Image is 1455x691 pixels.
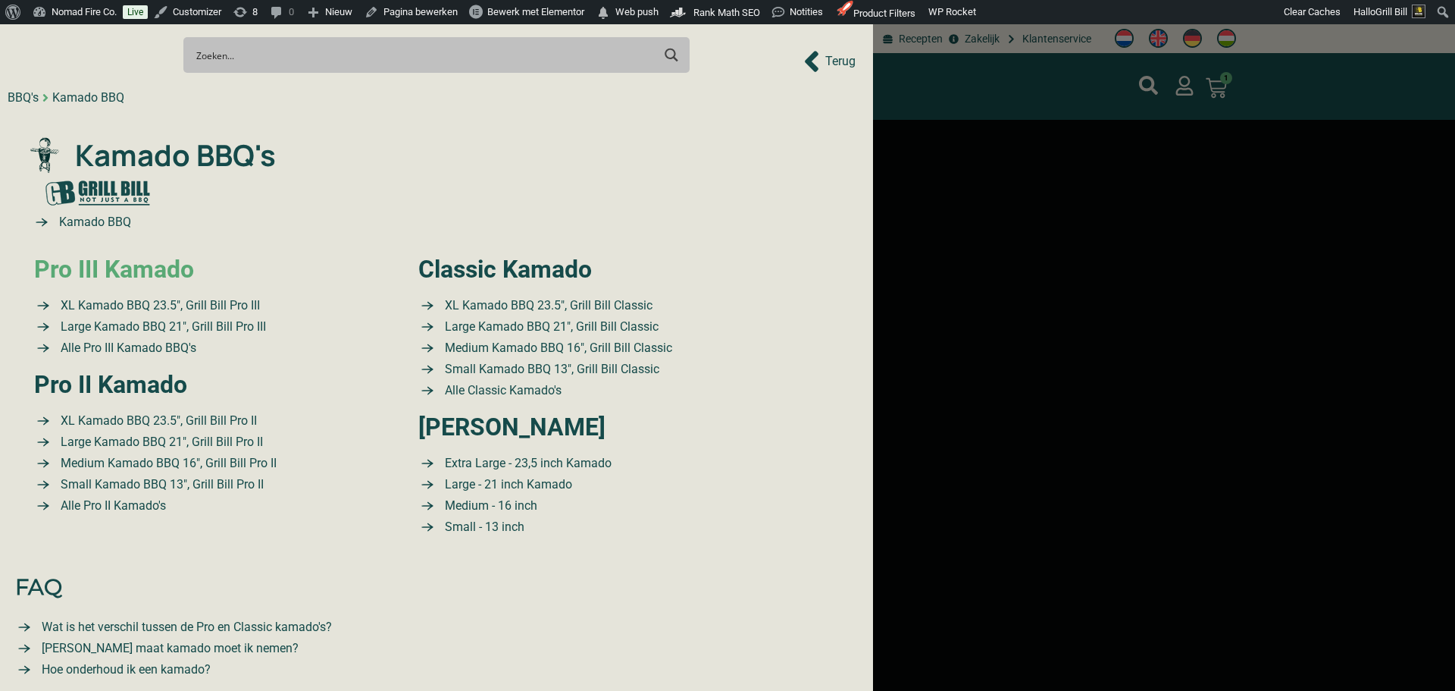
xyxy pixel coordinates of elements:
span: XL Kamado BBQ 23.5″, Grill Bill Pro II [57,412,257,430]
a: Kamado BBQ [33,213,846,231]
span: Kamado BBQ's [71,133,276,177]
span: Medium Kamado BBQ 16″, Grill Bill Pro II [57,454,277,473]
a: XL Kamado BBQ 23.5″ Grill Bill Pro II [34,412,388,430]
img: Grill Bill gr [41,176,155,209]
span: Bewerk met Elementor [487,6,584,17]
span: Small Kamado BBQ 13″, Grill Bill Classic [441,360,659,378]
img: Avatar of Grill Bill [1412,5,1425,18]
a: Medium kamado [418,497,772,515]
span: Medium Kamado BBQ 16″, Grill Bill Classic [441,339,672,357]
span:  [596,2,611,24]
span: FAQ [15,570,62,603]
a: Kamado BBQ's [27,133,846,177]
a: XL Kamado BBQ 23.5″ Grill Bill Pro II [34,433,388,451]
a: Large kamado [418,476,772,494]
input: Search input [196,41,652,69]
span: Grill Bill [1375,6,1407,17]
a: XL Kamado BBQ 23.5″ Grill Bill Pro II [34,454,388,473]
a: Classic Kamado [418,255,592,284]
h2: [PERSON_NAME] [418,415,772,439]
span: Large Kamado BBQ 21″, Grill Bill Pro III [57,318,266,336]
button: Search magnifier button [659,42,685,68]
a: Extra Large kamado [418,454,772,473]
a: Alle Pro II Kamado's [34,497,388,515]
span: Wat is het verschil tussen de Pro en Classic kamado's? [38,618,332,636]
span: Alle Pro II Kamado's [57,497,166,515]
span: Small Kamado BBQ 13″, Grill Bill Pro II [57,476,264,494]
a: XL Kamado BBQ 23.5″ [418,297,772,315]
span: Medium - 16 inch [441,497,537,515]
a: Large Kamado BBQ 21″ Grill Bill Classic [418,318,772,336]
span: Small - 13 inch [441,518,524,536]
a: Alle BBQ's [34,339,388,357]
span: Large Kamado BBQ 21″, Grill Bill Classic [441,318,659,336]
span: Kamado BBQ [55,213,131,231]
a: Pro III Kamado [34,255,194,284]
span: Alle Classic Kamado's [441,382,562,400]
a: Pro II Kamado [34,370,187,399]
span: XL Kamado BBQ 23.5″, Grill Bill Classic [441,297,652,315]
a: Small Kamado BBQ 13″ Grill Bill Pro II [34,476,388,494]
span: Large Kamado BBQ 21″, Grill Bill Pro II [57,433,263,451]
a: Small Kamado BBQ 13″ [418,382,772,400]
div: Kamado BBQ [52,89,124,107]
span: XL Kamado BBQ 23.5″, Grill Bill Pro III [57,297,260,315]
a: Verschil Pro Classic kamado [15,618,858,636]
a: Small kamado [15,639,858,658]
span: Hoe onderhoud ik een kamado? [38,661,211,679]
div: BBQ's [8,89,39,107]
a: XL Kamado BBQ 23.5″ Grill Bill Pro III [34,297,388,315]
a: Large kamado [15,661,858,679]
a: Medium Kamado BBQ 16″ [418,339,772,357]
span: Alle Pro III Kamado BBQ's [57,339,196,357]
a: Live [123,5,148,19]
a: Small kamado [418,518,772,536]
span: Rank Math SEO [693,7,760,18]
span: Large - 21 inch Kamado [441,476,572,494]
a: FAQ [15,570,858,603]
span: Extra Large - 23,5 inch Kamado [441,454,612,473]
form: Search form [199,42,655,68]
a: Small Kamado BBQ 13″ [418,360,772,378]
a: Large Kamado BBQ 21″ Grill Bill Pro III [34,318,388,336]
span: [PERSON_NAME] maat kamado moet ik nemen? [38,639,299,658]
